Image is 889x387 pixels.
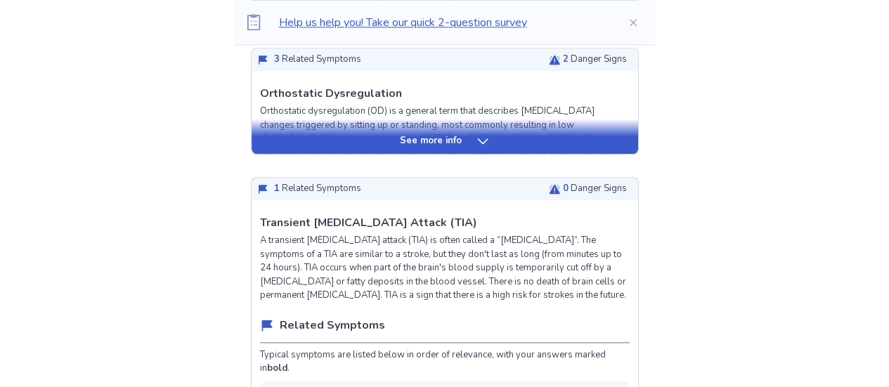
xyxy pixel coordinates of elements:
[563,53,569,65] span: 2
[260,348,630,376] p: Typical symptoms are listed below in order of relevance, with your answers marked in .
[260,85,402,102] p: Orthostatic Dysregulation
[267,362,287,374] b: bold
[279,14,605,31] p: Help us help you! Take our quick 2-question survey
[274,182,361,196] p: Related Symptoms
[563,182,569,195] span: 0
[400,134,462,148] p: See more info
[274,182,280,195] span: 1
[274,53,280,65] span: 3
[563,53,627,67] p: Danger Signs
[274,53,361,67] p: Related Symptoms
[260,105,630,201] p: Orthostatic dysregulation (OD) is a general term that describes [MEDICAL_DATA] changes triggered ...
[563,182,627,196] p: Danger Signs
[260,214,477,231] p: Transient [MEDICAL_DATA] Attack (TIA)
[260,234,630,303] p: A transient [MEDICAL_DATA] attack (TIA) is often called a “[MEDICAL_DATA]”. The symptoms of a TIA...
[280,317,385,334] p: Related Symptoms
